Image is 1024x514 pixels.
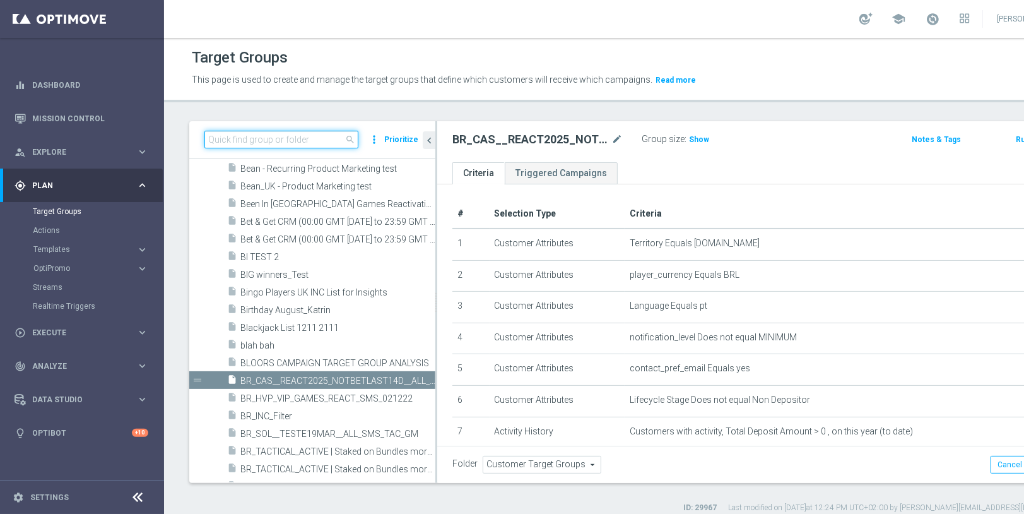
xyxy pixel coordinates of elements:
[227,286,237,301] i: insert_drive_file
[227,198,237,212] i: insert_drive_file
[227,481,237,495] i: insert_drive_file
[14,80,149,90] div: equalizer Dashboard
[490,354,625,386] td: Customer Attributes
[33,206,131,217] a: Target Groups
[240,323,435,333] span: Blackjack List 1211 2111
[227,339,237,354] i: insert_drive_file
[505,162,618,184] a: Triggered Campaigns
[630,395,810,405] span: Lifecycle Stage Does not equal Non Depositor
[14,114,149,124] button: Mission Control
[14,181,149,191] button: gps_fixed Plan keyboard_arrow_right
[15,416,148,450] div: Optibot
[204,131,358,148] input: Quick find group or folder
[240,252,435,263] span: BI TEST 2
[240,376,435,386] span: BR_CAS__REACT2025_NOTBETLAST14D__ALL_EMA_TAC_GM
[892,12,905,26] span: school
[227,463,237,477] i: insert_drive_file
[15,394,136,405] div: Data Studio
[14,361,149,371] button: track_changes Analyze keyboard_arrow_right
[15,68,148,102] div: Dashboard
[15,427,26,439] i: lightbulb
[227,321,237,336] i: insert_drive_file
[452,385,490,417] td: 6
[33,259,163,278] div: OptiPromo
[630,238,760,249] span: Territory Equals [DOMAIN_NAME]
[240,358,435,369] span: BLOORS CAMPAIGN TARGET GROUP ANALYSIS
[136,393,148,405] i: keyboard_arrow_right
[14,147,149,157] button: person_search Explore keyboard_arrow_right
[227,304,237,318] i: insert_drive_file
[452,323,490,354] td: 4
[452,260,490,292] td: 2
[13,492,24,503] i: settings
[240,446,435,457] span: BR_TACTICAL_ACTIVE | Staked on Bundles more than once in last 90 days | Avg Normalised Bundles St...
[368,131,380,148] i: more_vert
[33,297,163,316] div: Realtime Triggers
[382,131,420,148] button: Prioritize
[15,327,136,338] div: Execute
[14,428,149,438] button: lightbulb Optibot +10
[240,164,435,174] span: Bean - Recurring Product Marketing test
[227,357,237,371] i: insert_drive_file
[192,75,652,85] span: This page is used to create and manage the target groups that define which customers will receive...
[227,180,237,194] i: insert_drive_file
[240,429,435,439] span: BR_SOL__TESTE19MAR__ALL_SMS_TAC_GM
[30,494,69,501] a: Settings
[32,102,148,135] a: Mission Control
[611,132,623,147] i: mode_edit
[240,482,435,493] span: BR_TACTICAL_FREEBONUS_MAY21
[240,411,435,422] span: BR_INC_Filter
[136,360,148,372] i: keyboard_arrow_right
[452,354,490,386] td: 5
[15,180,136,191] div: Plan
[490,323,625,354] td: Customer Attributes
[452,458,478,469] label: Folder
[689,135,709,144] span: Show
[227,215,237,230] i: insert_drive_file
[685,134,686,145] label: :
[33,265,124,272] span: OptiPromo
[345,134,355,145] span: search
[33,244,149,254] button: Templates keyboard_arrow_right
[33,221,163,240] div: Actions
[32,329,136,337] span: Execute
[227,374,237,389] i: insert_drive_file
[683,503,717,513] label: ID: 29967
[132,429,148,437] div: +10
[642,134,685,145] label: Group size
[490,292,625,323] td: Customer Attributes
[227,268,237,283] i: insert_drive_file
[240,305,435,316] span: Birthday August_Katrin
[32,396,136,403] span: Data Studio
[15,327,26,338] i: play_circle_outline
[227,233,237,248] i: insert_drive_file
[33,246,136,253] div: Templates
[15,361,136,372] div: Analyze
[490,260,625,292] td: Customer Attributes
[423,131,435,149] button: chevron_left
[33,263,149,273] button: OptiPromo keyboard_arrow_right
[490,200,625,229] th: Selection Type
[630,301,707,311] span: Language Equals pt
[14,395,149,405] button: Data Studio keyboard_arrow_right
[227,162,237,177] i: insert_drive_file
[227,445,237,460] i: insert_drive_file
[240,234,435,245] span: Bet &amp; Get CRM (00:00 GMT Monday 4th April to 23:59 GMT Sunday 10th April) - List of credits |...
[423,134,435,146] i: chevron_left
[33,246,124,253] span: Templates
[33,282,131,292] a: Streams
[452,132,609,147] h2: BR_CAS__REACT2025_NOTBETLAST14D__ALL_EMA_TAC_GM
[33,202,163,221] div: Target Groups
[33,265,136,272] div: OptiPromo
[630,270,739,280] span: player_currency Equals BRL
[227,251,237,265] i: insert_drive_file
[32,416,132,450] a: Optibot
[14,328,149,338] button: play_circle_outline Execute keyboard_arrow_right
